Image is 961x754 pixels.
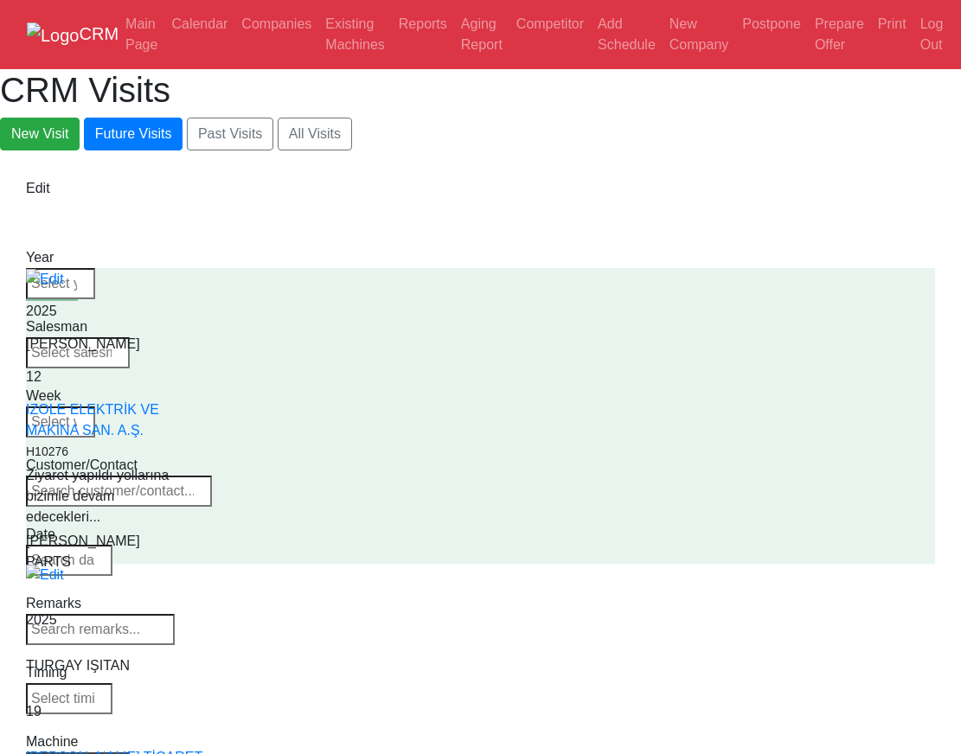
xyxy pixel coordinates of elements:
[26,593,175,614] div: Remarks
[26,531,131,564] div: [PERSON_NAME] PARTS
[871,7,913,42] a: Print
[26,465,175,498] div: Ziyaret yapıldı yollarına bizimle devam edecekleri...
[509,7,591,42] a: Competitor
[913,7,951,62] a: Log Out
[26,655,130,701] div: TURGAY IŞITAN
[164,7,234,42] a: Calendar
[27,22,80,48] img: Logo
[454,7,509,62] a: Aging Report
[26,614,175,645] input: Search remarks...
[735,7,808,42] a: Postpone
[392,7,454,42] a: Reports
[27,16,105,53] a: CRM
[119,7,164,62] a: Main Page
[26,732,131,752] div: Machine
[84,118,183,150] button: Future Visits
[26,701,95,747] div: 19
[26,402,159,438] a: IZOLE ELEKTRİK VE MAKİNA SAN. A.Ş.
[26,334,130,367] div: [PERSON_NAME]
[26,247,95,268] div: Year
[808,7,871,62] a: Prepare Offer
[26,178,78,199] div: Edit
[591,7,663,62] a: Add Schedule
[26,455,212,476] div: Customer/Contact
[26,367,95,399] div: 12
[26,269,64,290] img: Edit
[187,118,273,150] button: Past Visits
[26,476,212,507] input: Search customer/contact...
[26,610,95,655] div: 2025
[278,118,352,150] button: All Visits
[318,7,391,62] a: Existing Machines
[26,316,130,337] div: Salesman
[26,386,95,406] div: Week
[234,7,318,42] a: Companies
[26,301,95,334] div: 2025
[26,444,68,458] small: H10276
[26,683,112,714] input: Select timing...
[663,7,735,62] a: New Company
[26,565,64,585] img: Edit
